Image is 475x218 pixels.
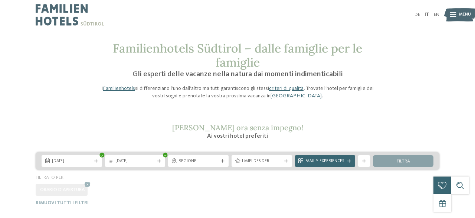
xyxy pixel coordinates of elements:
p: I si differenziano l’uno dall’altro ma tutti garantiscono gli stessi . Trovate l’hotel per famigl... [96,85,379,100]
span: [DATE] [115,158,155,164]
span: Regione [178,158,218,164]
span: Menu [459,12,471,18]
a: IT [425,12,429,17]
a: EN [434,12,439,17]
span: Familienhotels Südtirol – dalle famiglie per le famiglie [113,41,362,70]
span: [DATE] [52,158,92,164]
a: [GEOGRAPHIC_DATA] [271,93,322,98]
span: [PERSON_NAME] ora senza impegno! [172,123,303,132]
span: I miei desideri [242,158,282,164]
span: Gli esperti delle vacanze nella natura dai momenti indimenticabili [132,71,343,78]
a: DE [415,12,420,17]
span: Family Experiences [305,158,345,164]
span: Ai vostri hotel preferiti [207,133,268,139]
a: criteri di qualità [269,86,304,91]
a: Familienhotels [103,86,135,91]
